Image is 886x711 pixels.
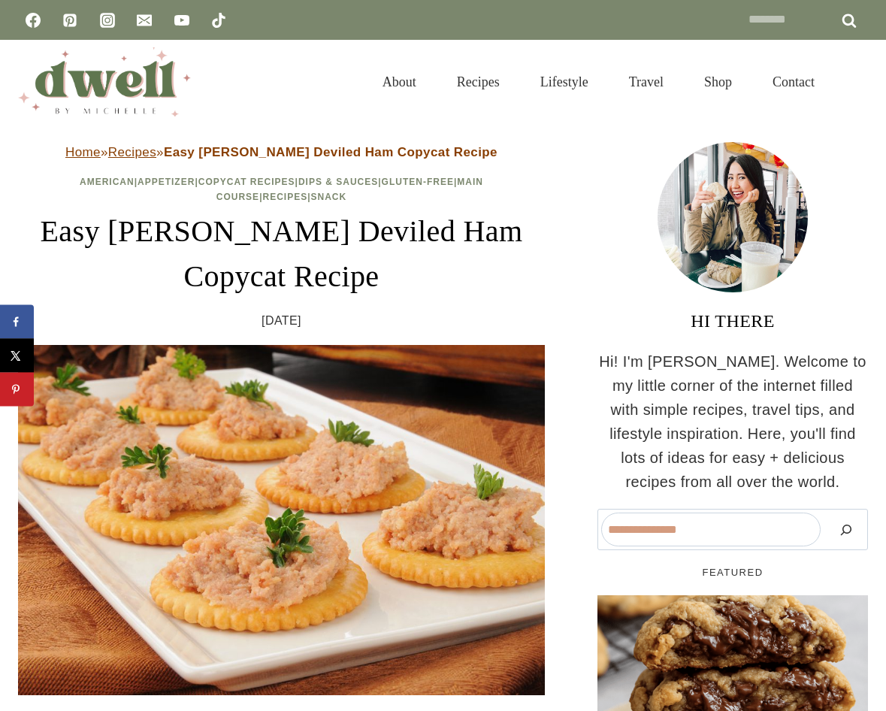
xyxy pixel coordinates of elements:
[362,58,437,107] a: About
[18,209,545,299] h1: Easy [PERSON_NAME] Deviled Ham Copycat Recipe
[167,5,197,35] a: YouTube
[164,145,497,159] strong: Easy [PERSON_NAME] Deviled Ham Copycat Recipe
[80,177,135,187] a: American
[92,5,122,35] a: Instagram
[18,345,545,694] img: Underwood Deviled Ham On,Wheat,Crackers,Topped,With,Parsley,Garnish
[198,177,295,187] a: Copycat Recipes
[752,58,835,107] a: Contact
[311,192,347,202] a: Snack
[65,145,497,159] span: » »
[18,47,191,116] img: DWELL by michelle
[597,565,868,580] h5: FEATURED
[65,145,101,159] a: Home
[138,177,195,187] a: Appetizer
[684,58,752,107] a: Shop
[597,349,868,494] p: Hi! I'm [PERSON_NAME]. Welcome to my little corner of the internet filled with simple recipes, tr...
[842,69,868,95] button: View Search Form
[828,513,864,546] button: Search
[520,58,609,107] a: Lifestyle
[262,311,301,331] time: [DATE]
[362,58,835,107] nav: Primary Navigation
[18,5,48,35] a: Facebook
[129,5,159,35] a: Email
[80,177,483,201] span: | | | | | | |
[298,177,378,187] a: Dips & Sauces
[262,192,307,202] a: Recipes
[55,5,85,35] a: Pinterest
[108,145,156,159] a: Recipes
[597,307,868,334] h3: HI THERE
[216,177,483,201] a: Main Course
[609,58,684,107] a: Travel
[382,177,454,187] a: Gluten-Free
[437,58,520,107] a: Recipes
[204,5,234,35] a: TikTok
